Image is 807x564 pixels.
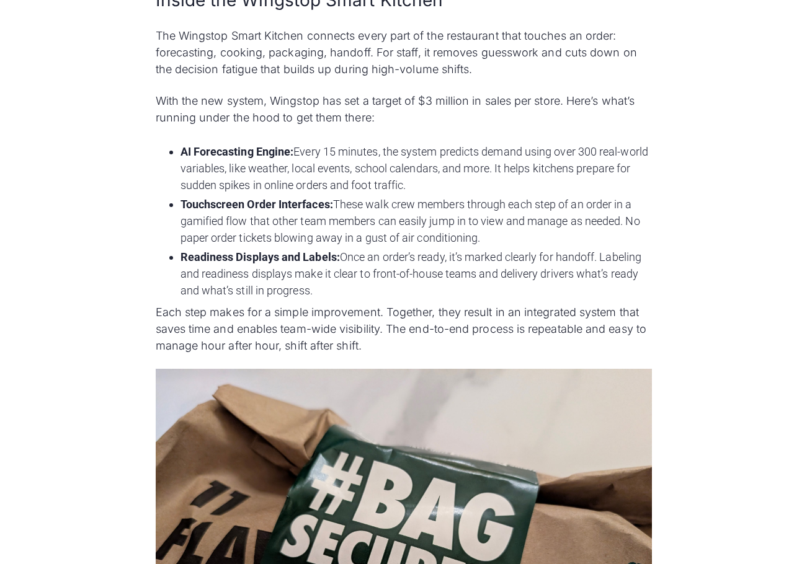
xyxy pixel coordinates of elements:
strong: AI Forecasting Engine: [181,145,294,158]
li: Once an order’s ready, it’s marked clearly for handoff. Labeling and readiness displays make it c... [181,249,652,299]
p: With the new system, Wingstop has set a target of $3 million in sales per store. Here’s what’s ru... [156,92,652,126]
strong: Readiness Displays and Labels: [181,250,340,263]
strong: Touchscreen Order Interfaces: [181,198,333,211]
p: Each step makes for a simple improvement. Together, they result in an integrated system that save... [156,304,652,354]
li: Every 15 minutes, the system predicts demand using over 300 real-world variables, like weather, l... [181,143,652,193]
p: The Wingstop Smart Kitchen connects every part of the restaurant that touches an order: forecasti... [156,27,652,77]
li: These walk crew members through each step of an order in a gamified flow that other team members ... [181,196,652,246]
